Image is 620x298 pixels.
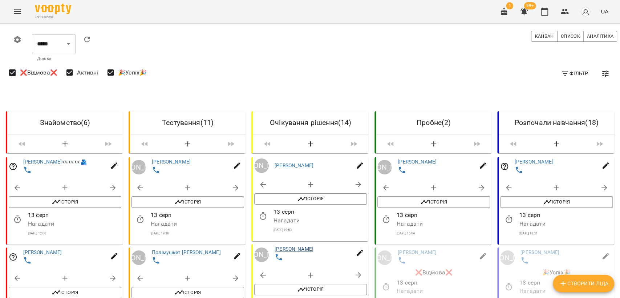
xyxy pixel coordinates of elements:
[377,160,392,174] div: Тетяна Лучка
[377,196,490,208] button: Історія
[131,196,244,208] button: Історія
[151,211,244,220] p: 13 серп
[376,268,491,277] p: ❌Відмова❌
[583,31,617,42] button: Аналітика
[12,198,118,206] span: Історія
[131,160,146,174] a: [PERSON_NAME]
[398,249,437,255] a: [PERSON_NAME]
[520,249,559,255] a: [PERSON_NAME]
[219,137,243,150] span: Пересунути лідів з колонки
[9,162,17,171] svg: Відповідальний співробітник не заданий
[397,278,490,287] p: 13 серп
[519,211,613,220] p: 13 серп
[97,137,120,150] span: Пересунути лідів з колонки
[9,253,17,261] svg: Відповідальний співробітник не заданий
[500,250,515,265] div: Тетяна Лучка
[377,250,392,265] a: [PERSON_NAME]
[259,117,362,128] h6: Очікування рішення ( 14 )
[588,137,611,150] span: Пересунути лідів з колонки
[519,231,613,236] p: [DATE] 18:31
[254,158,269,173] a: [PERSON_NAME]
[580,7,591,17] img: avatar_s.png
[502,137,525,150] span: Пересунути лідів з колонки
[500,162,509,171] svg: Відповідальний співробітник не заданий
[504,117,608,128] h6: Розпочали навчання ( 18 )
[601,8,608,15] span: UA
[9,3,26,20] button: Menu
[561,32,580,40] span: Список
[397,211,490,220] p: 13 серп
[20,68,57,77] span: ❌Відмова❌
[254,283,367,295] button: Історія
[499,268,614,277] p: 🎉Успіх🎉
[9,196,121,208] button: Історія
[519,287,613,295] p: Нагадати
[397,287,490,295] p: Нагадати
[519,220,613,228] p: Нагадати
[151,220,244,228] p: Нагадати
[273,208,367,216] p: 13 серп
[135,288,240,297] span: Історія
[135,198,240,206] span: Історія
[381,198,486,206] span: Історія
[254,193,367,205] button: Історія
[35,4,71,14] img: Voopty Logo
[36,137,94,150] button: Створити Ліда
[343,137,366,150] span: Пересунути лідів з колонки
[465,137,489,150] span: Пересунути лідів з колонки
[258,285,363,294] span: Історія
[553,275,614,292] button: Створити Ліда
[28,211,121,220] p: 13 серп
[514,159,553,165] a: [PERSON_NAME]
[500,250,515,265] a: [PERSON_NAME]
[152,159,191,165] a: [PERSON_NAME]
[500,196,613,208] button: Історія
[382,117,486,128] h6: Пробне ( 2 )
[23,159,87,165] a: [PERSON_NAME]👀👀👀🫂
[557,31,584,42] button: Список
[151,231,244,236] p: [DATE] 19:38
[377,160,392,174] a: [PERSON_NAME]
[598,5,611,18] button: UA
[558,67,591,80] button: Фільтр
[524,2,536,9] span: 99+
[254,247,269,262] a: [PERSON_NAME]
[77,68,98,77] span: Активні
[405,137,462,150] button: Створити Ліда
[561,69,588,78] span: Фільтр
[273,216,367,225] p: Нагадати
[159,137,216,150] button: Створити Ліда
[559,279,608,288] span: Створити Ліда
[131,160,146,174] div: Тетяна Лучка
[13,117,117,128] h6: Знайомство ( 6 )
[275,162,313,168] a: [PERSON_NAME]
[535,32,554,40] span: Канбан
[37,55,70,63] p: Дошка
[10,137,33,150] span: Пересунути лідів з колонки
[504,198,609,206] span: Історія
[397,220,490,228] p: Нагадати
[152,249,221,255] a: Полімушкет [PERSON_NAME]
[587,32,613,40] span: Аналітика
[398,159,437,165] a: [PERSON_NAME]
[118,68,147,77] span: 🎉Успіх🎉
[256,137,279,150] span: Пересунути лідів з колонки
[282,137,339,150] button: Створити Ліда
[35,15,71,20] span: For Business
[528,137,585,150] button: Створити Ліда
[397,231,490,236] p: [DATE] 15:04
[377,250,392,265] div: Тетяна Лучка
[28,220,121,228] p: Нагадати
[379,137,402,150] span: Пересунути лідів з колонки
[275,246,313,252] a: [PERSON_NAME]
[131,250,146,265] div: Інна Фортунатова
[531,31,557,42] button: Канбан
[136,117,240,128] h6: Тестування ( 11 )
[133,137,156,150] span: Пересунути лідів з колонки
[12,288,118,297] span: Історія
[23,249,62,255] a: [PERSON_NAME]
[273,227,367,233] p: [DATE] 19:53
[131,250,146,265] a: [PERSON_NAME]
[254,247,269,262] div: Інна Фортунатова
